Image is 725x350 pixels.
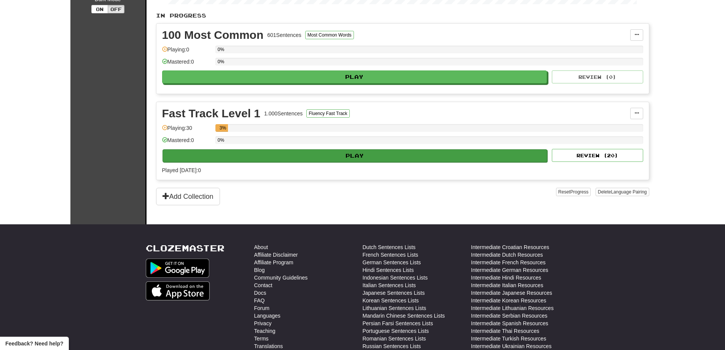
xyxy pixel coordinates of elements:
a: French Sentences Lists [363,251,418,259]
button: Add Collection [156,188,220,205]
a: Translations [254,342,283,350]
p: In Progress [156,12,649,19]
a: German Sentences Lists [363,259,421,266]
div: 3% [218,124,228,132]
div: Fast Track Level 1 [162,108,261,119]
a: Intermediate Ukrainian Resources [471,342,552,350]
a: Intermediate Turkish Resources [471,335,547,342]
a: Russian Sentences Lists [363,342,421,350]
button: Review (0) [552,70,643,83]
a: About [254,243,268,251]
a: Docs [254,289,266,297]
div: Playing: 0 [162,46,212,58]
a: Community Guidelines [254,274,308,281]
div: 100 Most Common [162,29,264,41]
a: Romanian Sentences Lists [363,335,426,342]
a: Intermediate Italian Resources [471,281,543,289]
a: Intermediate Japanese Resources [471,289,552,297]
button: DeleteLanguage Pairing [596,188,649,196]
a: Intermediate German Resources [471,266,548,274]
a: Italian Sentences Lists [363,281,416,289]
div: Playing: 30 [162,124,212,137]
a: Clozemaster [146,243,225,253]
a: Privacy [254,320,272,327]
a: Intermediate Serbian Resources [471,312,548,320]
a: Intermediate Hindi Resources [471,274,541,281]
span: Open feedback widget [5,340,63,347]
button: Off [108,5,124,13]
a: Lithuanian Sentences Lists [363,304,426,312]
div: 601 Sentences [267,31,301,39]
button: Review (20) [552,149,643,162]
div: Mastered: 0 [162,136,212,149]
a: Mandarin Chinese Sentences Lists [363,312,445,320]
a: Languages [254,312,280,320]
a: Intermediate Dutch Resources [471,251,543,259]
a: Japanese Sentences Lists [363,289,425,297]
a: Intermediate Lithuanian Resources [471,304,554,312]
a: Korean Sentences Lists [363,297,419,304]
button: ResetProgress [556,188,591,196]
button: Fluency Fast Track [306,109,349,118]
a: Contact [254,281,272,289]
span: Progress [570,189,588,195]
button: Most Common Words [305,31,354,39]
span: Played [DATE]: 0 [162,167,201,173]
a: Intermediate Spanish Resources [471,320,548,327]
button: Play [163,149,548,162]
a: Persian Farsi Sentences Lists [363,320,433,327]
div: Mastered: 0 [162,58,212,70]
a: Intermediate Korean Resources [471,297,547,304]
img: Get it on App Store [146,281,210,300]
a: FAQ [254,297,265,304]
a: Terms [254,335,269,342]
a: Affiliate Program [254,259,293,266]
a: Intermediate Croatian Resources [471,243,549,251]
a: Portuguese Sentences Lists [363,327,429,335]
a: Dutch Sentences Lists [363,243,416,251]
a: Blog [254,266,265,274]
a: Intermediate French Resources [471,259,546,266]
a: Indonesian Sentences Lists [363,274,428,281]
button: Play [162,70,547,83]
span: Language Pairing [611,189,647,195]
img: Get it on Google Play [146,259,210,278]
button: On [91,5,108,13]
a: Hindi Sentences Lists [363,266,414,274]
a: Teaching [254,327,276,335]
a: Intermediate Thai Resources [471,327,540,335]
a: Forum [254,304,269,312]
a: Affiliate Disclaimer [254,251,298,259]
div: 1.000 Sentences [264,110,303,117]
